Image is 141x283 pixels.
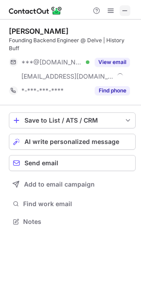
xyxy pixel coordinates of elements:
[95,86,130,95] button: Reveal Button
[24,117,120,124] div: Save to List / ATS / CRM
[23,200,132,208] span: Find work email
[9,198,136,210] button: Find work email
[95,58,130,67] button: Reveal Button
[21,58,83,66] span: ***@[DOMAIN_NAME]
[9,134,136,150] button: AI write personalized message
[24,138,119,145] span: AI write personalized message
[9,5,62,16] img: ContactOut v5.3.10
[24,159,58,167] span: Send email
[24,181,95,188] span: Add to email campaign
[9,215,136,228] button: Notes
[9,176,136,192] button: Add to email campaign
[21,72,114,80] span: [EMAIL_ADDRESS][DOMAIN_NAME]
[9,27,68,36] div: [PERSON_NAME]
[9,36,136,52] div: Founding Backend Engineer @ Delve | History Buff
[9,155,136,171] button: Send email
[23,218,132,226] span: Notes
[9,112,136,128] button: save-profile-one-click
